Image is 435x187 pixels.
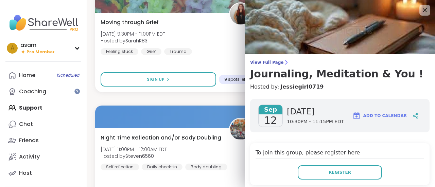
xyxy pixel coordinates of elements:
[57,73,80,78] span: 1 Scheduled
[27,49,55,55] span: Pro Member
[250,60,430,80] a: View Full PageJournaling, Meditation & You !
[5,67,81,83] a: Home1Scheduled
[230,3,251,24] img: SarahR83
[256,149,424,158] h4: To join this group, please register here
[19,169,32,177] div: Host
[101,72,216,87] button: Sign Up
[125,153,154,160] b: Steven6560
[250,60,430,65] span: View Full Page
[19,137,39,144] div: Friends
[101,134,221,142] span: Night Time Reflection and/or Body Doubling
[101,37,165,44] span: Hosted by
[20,41,55,49] div: asam
[101,164,139,170] div: Self reflection
[141,48,161,55] div: Grief
[19,72,35,79] div: Home
[287,118,344,125] span: 10:30PM - 11:15PM EDT
[363,113,407,119] span: Add to Calendar
[287,106,344,117] span: [DATE]
[5,132,81,149] a: Friends
[5,83,81,100] a: Coaching
[11,44,14,53] span: a
[352,112,361,120] img: ShareWell Logomark
[185,164,227,170] div: Body doubling
[259,105,282,114] span: Sep
[101,146,167,153] span: [DATE] 11:00PM - 12:00AM EDT
[250,83,430,91] h4: Hosted by:
[224,77,247,82] span: 9 spots left
[101,153,167,160] span: Hosted by
[74,89,80,94] iframe: Spotlight
[19,120,33,128] div: Chat
[101,31,165,37] span: [DATE] 9:30PM - 11:00PM EDT
[280,83,324,91] a: Jessiegirl0719
[5,149,81,165] a: Activity
[142,164,182,170] div: Daily check-in
[298,165,382,180] button: Register
[19,153,40,161] div: Activity
[101,48,138,55] div: Feeling stuck
[250,68,430,80] h3: Journaling, Meditation & You !
[5,116,81,132] a: Chat
[5,165,81,181] a: Host
[125,37,147,44] b: SarahR83
[230,119,251,140] img: Steven6560
[147,76,164,82] span: Sign Up
[329,169,351,175] span: Register
[164,48,192,55] div: Trauma
[264,114,277,127] span: 12
[101,18,159,26] span: Moving through Grief
[5,11,81,35] img: ShareWell Nav Logo
[349,108,410,124] button: Add to Calendar
[19,88,46,95] div: Coaching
